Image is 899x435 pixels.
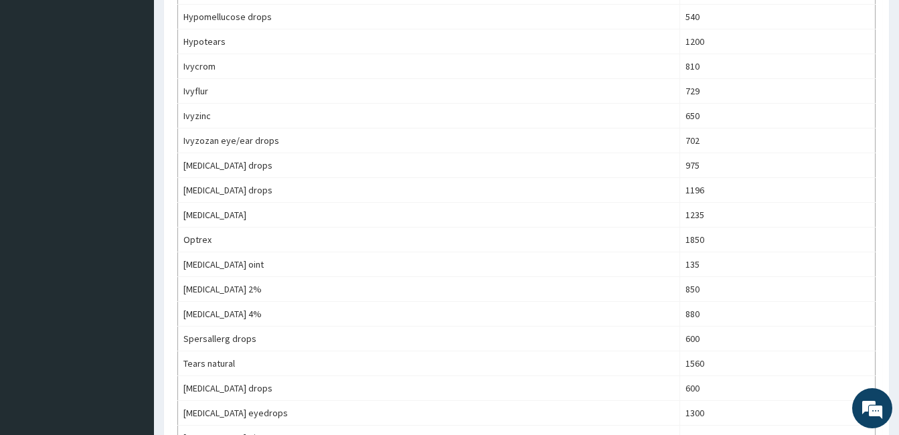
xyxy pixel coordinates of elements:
td: [MEDICAL_DATA] [178,203,680,228]
td: 1235 [679,203,875,228]
td: [MEDICAL_DATA] drops [178,153,680,178]
td: 1196 [679,178,875,203]
td: [MEDICAL_DATA] 4% [178,302,680,327]
td: Tears natural [178,351,680,376]
img: d_794563401_company_1708531726252_794563401 [25,67,54,100]
div: Chat with us now [70,75,225,92]
td: 1560 [679,351,875,376]
td: Hypomellucose drops [178,5,680,29]
td: 1200 [679,29,875,54]
td: 729 [679,79,875,104]
td: 810 [679,54,875,79]
td: 1850 [679,228,875,252]
td: 975 [679,153,875,178]
td: Ivycrom [178,54,680,79]
td: 540 [679,5,875,29]
td: [MEDICAL_DATA] drops [178,178,680,203]
td: 850 [679,277,875,302]
td: Ivyflur [178,79,680,104]
td: 600 [679,327,875,351]
td: [MEDICAL_DATA] 2% [178,277,680,302]
td: 650 [679,104,875,128]
td: 135 [679,252,875,277]
textarea: Type your message and hit 'Enter' [7,292,255,339]
td: [MEDICAL_DATA] oint [178,252,680,277]
td: 880 [679,302,875,327]
td: Ivyzinc [178,104,680,128]
td: 600 [679,376,875,401]
td: Hypotears [178,29,680,54]
td: 1300 [679,401,875,426]
span: We're online! [78,132,185,267]
td: Optrex [178,228,680,252]
td: 702 [679,128,875,153]
td: Ivyzozan eye/ear drops [178,128,680,153]
div: Minimize live chat window [220,7,252,39]
td: [MEDICAL_DATA] drops [178,376,680,401]
td: [MEDICAL_DATA] eyedrops [178,401,680,426]
td: Spersallerg drops [178,327,680,351]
